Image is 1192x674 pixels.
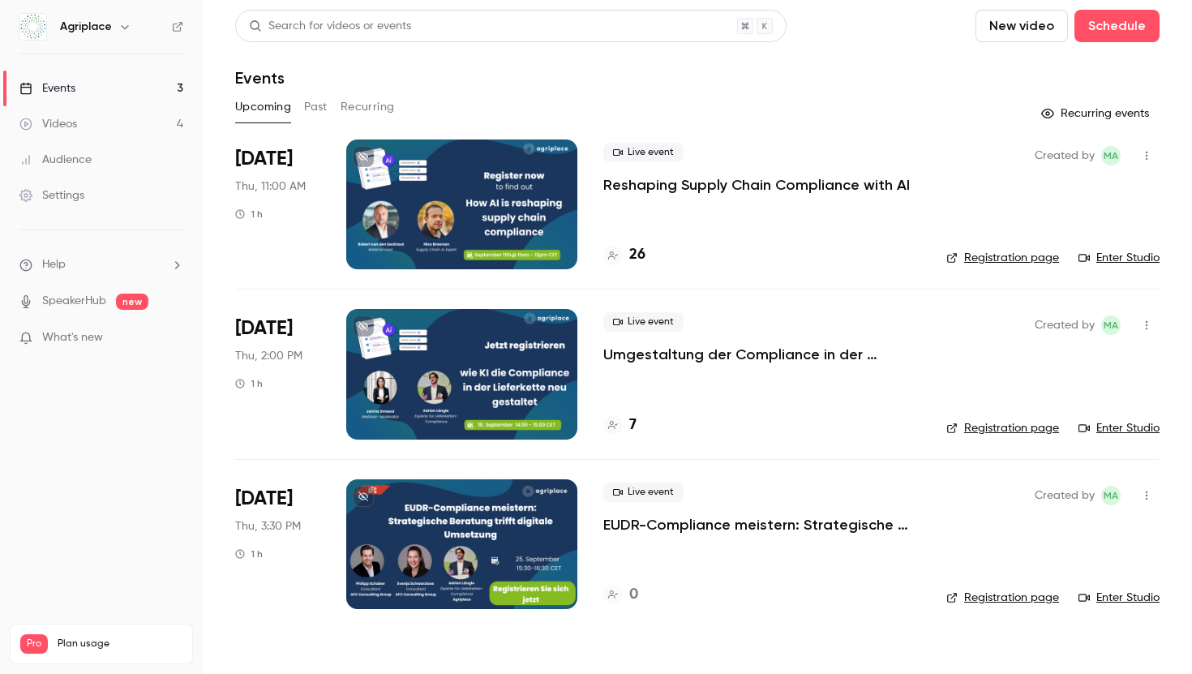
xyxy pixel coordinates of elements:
div: Settings [19,187,84,204]
span: Live event [603,312,684,332]
h4: 0 [629,584,638,606]
div: 1 h [235,547,263,560]
a: Registration page [946,250,1059,266]
span: Live event [603,483,684,502]
span: Created by [1035,316,1095,335]
span: Thu, 2:00 PM [235,348,302,364]
div: Sep 18 Thu, 11:00 AM (Europe/Amsterdam) [235,140,320,269]
a: EUDR-Compliance meistern: Strategische Beratung trifft digitale Umsetzung [603,515,920,534]
span: Marketing Agriplace [1101,146,1121,165]
span: [DATE] [235,146,293,172]
span: Marketing Agriplace [1101,486,1121,505]
iframe: Noticeable Trigger [164,331,183,346]
img: Agriplace [20,14,46,40]
span: MA [1104,146,1118,165]
a: Enter Studio [1078,590,1160,606]
span: Created by [1035,486,1095,505]
span: Help [42,256,66,273]
span: Marketing Agriplace [1101,316,1121,335]
h6: Agriplace [60,19,112,35]
div: 1 h [235,208,263,221]
button: Upcoming [235,94,291,120]
span: new [116,294,148,310]
a: 0 [603,584,638,606]
a: Enter Studio [1078,250,1160,266]
a: Umgestaltung der Compliance in der Lieferkette mit KI [603,345,920,364]
button: New video [975,10,1068,42]
li: help-dropdown-opener [19,256,183,273]
a: Enter Studio [1078,420,1160,436]
div: 1 h [235,377,263,390]
div: Sep 25 Thu, 3:30 PM (Europe/Amsterdam) [235,479,320,609]
span: [DATE] [235,316,293,341]
span: Thu, 11:00 AM [235,178,306,195]
span: Created by [1035,146,1095,165]
div: Sep 18 Thu, 2:00 PM (Europe/Amsterdam) [235,309,320,439]
div: Audience [19,152,92,168]
a: 26 [603,244,645,266]
span: Live event [603,143,684,162]
span: Thu, 3:30 PM [235,518,301,534]
div: Videos [19,116,77,132]
a: Registration page [946,590,1059,606]
span: MA [1104,486,1118,505]
a: SpeakerHub [42,293,106,310]
button: Recurring [341,94,395,120]
span: Pro [20,634,48,654]
div: Search for videos or events [249,18,411,35]
button: Recurring events [1034,101,1160,127]
button: Schedule [1074,10,1160,42]
h4: 26 [629,244,645,266]
a: Reshaping Supply Chain Compliance with AI [603,175,910,195]
span: [DATE] [235,486,293,512]
div: Events [19,80,75,97]
h4: 7 [629,414,637,436]
span: Plan usage [58,638,182,650]
a: 7 [603,414,637,436]
h1: Events [235,68,285,88]
a: Registration page [946,420,1059,436]
button: Past [304,94,328,120]
span: What's new [42,329,103,346]
span: MA [1104,316,1118,335]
